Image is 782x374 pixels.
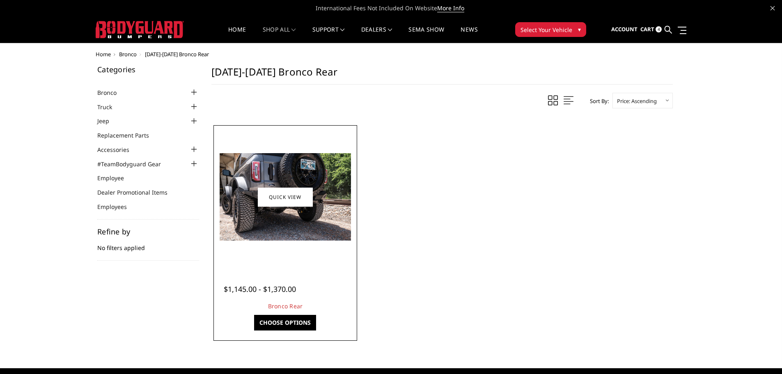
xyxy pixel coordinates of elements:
a: Jeep [97,117,119,125]
h5: Refine by [97,228,199,235]
a: Employees [97,202,137,211]
span: $1,145.00 - $1,370.00 [224,284,296,294]
a: Bronco Rear Shown with optional bolt-on end caps [216,127,355,267]
a: Dealer Promotional Items [97,188,178,197]
a: Dealers [361,27,392,43]
a: Accessories [97,145,140,154]
span: [DATE]-[DATE] Bronco Rear [145,50,209,58]
a: Home [228,27,246,43]
a: Cart 4 [640,18,662,41]
span: ▾ [578,25,581,34]
a: Choose Options [254,315,316,330]
img: Shown with optional bolt-on end caps [220,153,351,241]
a: News [461,27,477,43]
a: shop all [263,27,296,43]
span: Account [611,25,638,33]
a: Account [611,18,638,41]
a: Replacement Parts [97,131,159,140]
a: Bronco [119,50,137,58]
img: BODYGUARD BUMPERS [96,21,184,38]
h1: [DATE]-[DATE] Bronco Rear [211,66,673,85]
span: 4 [656,26,662,32]
span: Select Your Vehicle [521,25,572,34]
span: Cart [640,25,654,33]
h5: Categories [97,66,199,73]
a: Support [312,27,345,43]
iframe: Chat Widget [741,335,782,374]
button: Select Your Vehicle [515,22,586,37]
a: Bronco Rear [268,302,303,310]
div: No filters applied [97,228,199,261]
a: Home [96,50,111,58]
a: More Info [437,4,464,12]
a: Bronco [97,88,127,97]
a: Quick view [258,187,313,207]
a: SEMA Show [408,27,444,43]
label: Sort By: [585,95,609,107]
a: Truck [97,103,122,111]
a: #TeamBodyguard Gear [97,160,171,168]
a: Employee [97,174,134,182]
